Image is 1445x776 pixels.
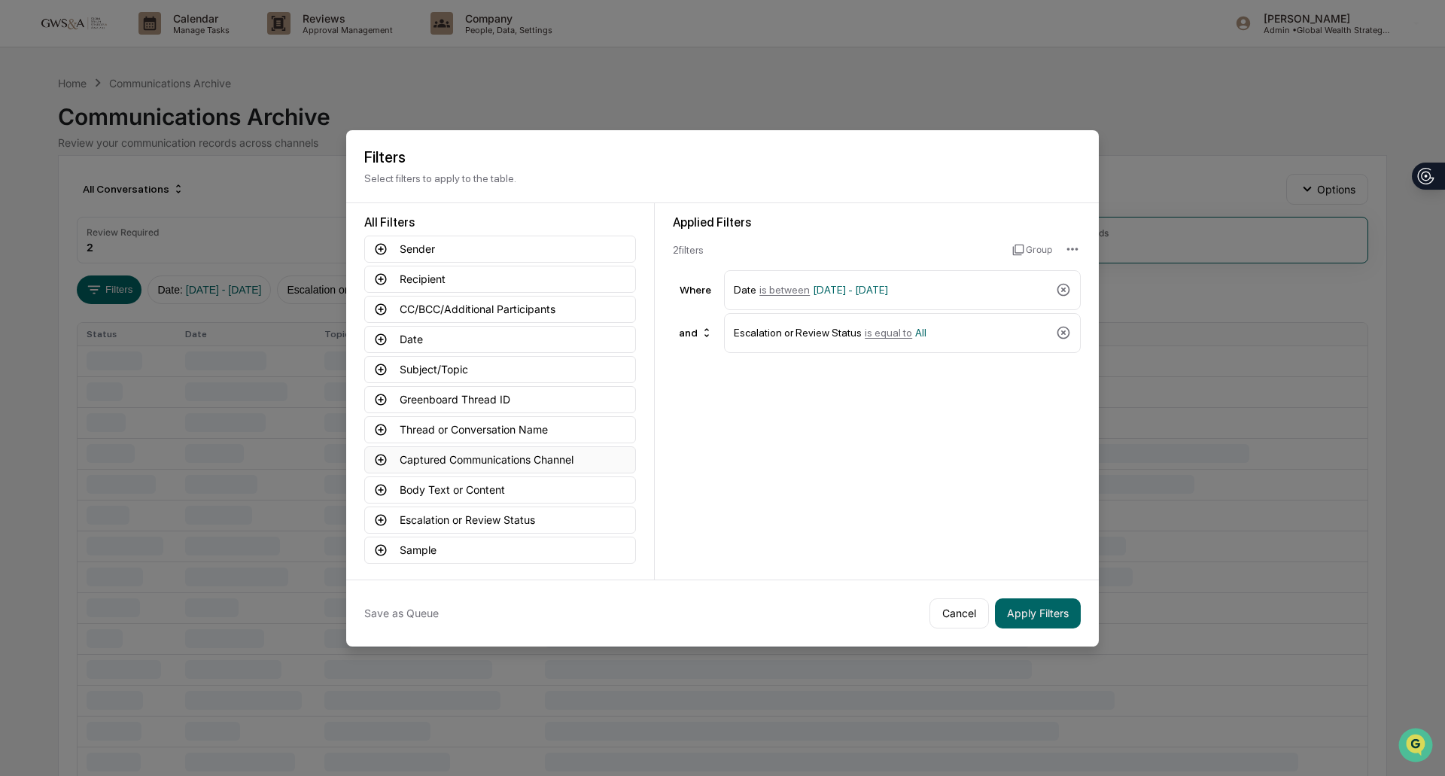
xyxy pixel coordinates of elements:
[15,191,27,203] div: 🖐️
[364,507,636,534] button: Escalation or Review Status
[106,254,182,266] a: Powered byPylon
[364,148,1081,166] h2: Filters
[30,218,95,233] span: Data Lookup
[51,130,190,142] div: We're available if you need us!
[673,215,1081,230] div: Applied Filters
[9,184,103,211] a: 🖐️Preclearance
[364,215,636,230] div: All Filters
[15,32,274,56] p: How can we help?
[124,190,187,205] span: Attestations
[51,115,247,130] div: Start new chat
[364,598,439,628] button: Save as Queue
[364,476,636,504] button: Body Text or Content
[734,277,1050,303] div: Date
[364,296,636,323] button: CC/BCC/Additional Participants
[1397,726,1437,767] iframe: Open customer support
[364,537,636,564] button: Sample
[364,356,636,383] button: Subject/Topic
[15,220,27,232] div: 🔎
[865,327,912,339] span: is equal to
[364,172,1081,184] p: Select filters to apply to the table.
[30,190,97,205] span: Preclearance
[915,327,926,339] span: All
[109,191,121,203] div: 🗄️
[103,184,193,211] a: 🗄️Attestations
[673,244,1000,256] div: 2 filter s
[364,236,636,263] button: Sender
[15,115,42,142] img: 1746055101610-c473b297-6a78-478c-a979-82029cc54cd1
[256,120,274,138] button: Start new chat
[364,326,636,353] button: Date
[364,386,636,413] button: Greenboard Thread ID
[364,446,636,473] button: Captured Communications Channel
[813,284,888,296] span: [DATE] - [DATE]
[364,416,636,443] button: Thread or Conversation Name
[929,598,989,628] button: Cancel
[673,284,718,296] div: Where
[364,266,636,293] button: Recipient
[9,212,101,239] a: 🔎Data Lookup
[1012,238,1052,262] button: Group
[734,320,1050,346] div: Escalation or Review Status
[150,255,182,266] span: Pylon
[995,598,1081,628] button: Apply Filters
[673,321,719,345] div: and
[759,284,810,296] span: is between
